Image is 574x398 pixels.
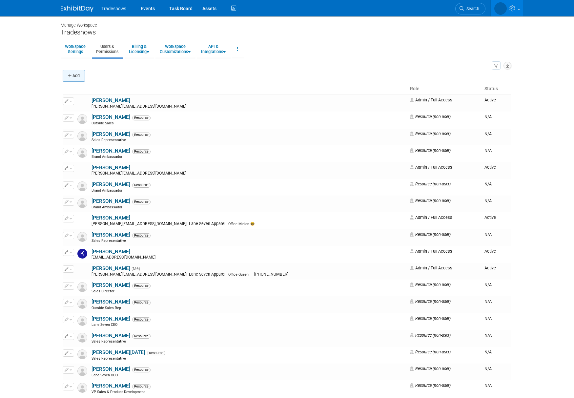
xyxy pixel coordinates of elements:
[77,114,87,124] img: Resource
[92,181,130,187] a: [PERSON_NAME]
[92,131,130,137] a: [PERSON_NAME]
[132,233,151,238] span: Resource
[484,148,492,153] span: N/A
[484,97,496,102] span: Active
[61,16,513,28] div: Manage Workspace
[252,272,253,277] span: |
[132,334,151,339] span: Resource
[132,115,151,120] span: Resource
[92,282,130,288] a: [PERSON_NAME]
[186,272,187,277] span: |
[92,155,122,159] span: Brand Ambassador
[92,239,126,243] span: Sales Representative
[92,383,130,389] a: [PERSON_NAME]
[77,282,87,292] img: Resource
[77,366,87,376] img: Resource
[464,6,479,11] span: Search
[410,165,452,170] span: Admin / Full Access
[92,121,114,125] span: Outside Sales
[484,181,492,186] span: N/A
[92,349,145,355] a: [PERSON_NAME][DATE]
[228,222,255,226] span: Office Minion 🤓
[410,383,451,388] span: Resource (non-user)
[410,333,451,338] span: Resource (non-user)
[92,299,130,305] a: [PERSON_NAME]
[61,28,513,36] div: Tradeshows
[455,3,485,14] a: Search
[187,221,227,226] span: Lane Seven Apparel
[77,97,87,107] img: Alexis Shubin
[77,299,87,309] img: Resource
[132,199,151,204] span: Resource
[253,272,290,277] span: [PHONE_NUMBER]
[92,265,130,271] a: [PERSON_NAME]
[77,198,87,208] img: Resource
[92,249,130,255] a: [PERSON_NAME]
[92,205,122,209] span: Brand Ambassador
[484,349,492,354] span: N/A
[132,300,151,305] span: Resource
[410,299,451,304] span: Resource (non-user)
[92,97,130,103] a: [PERSON_NAME]
[77,349,87,359] img: Resource
[92,221,406,227] div: [PERSON_NAME][EMAIL_ADDRESS][DOMAIN_NAME]
[484,165,496,170] span: Active
[410,181,451,186] span: Resource (non-user)
[410,249,452,254] span: Admin / Full Access
[410,198,451,203] span: Resource (non-user)
[228,272,249,277] span: Office Queen
[77,181,87,191] img: Resource
[77,165,87,175] img: Berna Fernandez
[410,232,451,237] span: Resource (non-user)
[92,366,130,372] a: [PERSON_NAME]
[92,165,130,171] a: [PERSON_NAME]
[77,148,87,158] img: Resource
[484,299,492,304] span: N/A
[92,198,130,204] a: [PERSON_NAME]
[92,316,130,322] a: [PERSON_NAME]
[92,255,406,260] div: [EMAIL_ADDRESS][DOMAIN_NAME]
[61,41,90,57] a: WorkspaceSettings
[484,249,496,254] span: Active
[186,221,187,226] span: |
[484,383,492,388] span: N/A
[63,70,85,82] button: Add
[132,283,151,288] span: Resource
[410,97,452,102] span: Admin / Full Access
[484,366,492,371] span: N/A
[494,2,507,15] img: Linda Yilmazian
[410,366,451,371] span: Resource (non-user)
[125,41,154,57] a: Billing &Licensing
[410,316,451,321] span: Resource (non-user)
[132,266,140,271] span: (Me)
[92,306,121,310] span: Outside Sales Rep
[484,316,492,321] span: N/A
[77,316,87,326] img: Resource
[92,148,130,154] a: [PERSON_NAME]
[92,188,122,193] span: Brand Ambassador
[92,114,130,120] a: [PERSON_NAME]
[92,138,126,142] span: Sales Representative
[484,198,492,203] span: N/A
[410,215,452,220] span: Admin / Full Access
[132,183,151,187] span: Resource
[187,272,227,277] span: Lane Seven Apparel
[77,232,87,242] img: Resource
[77,383,87,393] img: Resource
[484,265,496,270] span: Active
[410,114,451,119] span: Resource (non-user)
[407,83,482,94] th: Role
[410,131,451,136] span: Resource (non-user)
[92,232,130,238] a: [PERSON_NAME]
[484,232,492,237] span: N/A
[132,317,151,322] span: Resource
[132,133,151,137] span: Resource
[482,83,511,94] th: Status
[410,148,451,153] span: Resource (non-user)
[197,41,230,57] a: API &Integrations
[132,384,151,389] span: Resource
[77,265,87,275] img: Linda Yilmazian
[92,289,114,293] span: Sales Director
[92,356,126,361] span: Sales Representative
[484,333,492,338] span: N/A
